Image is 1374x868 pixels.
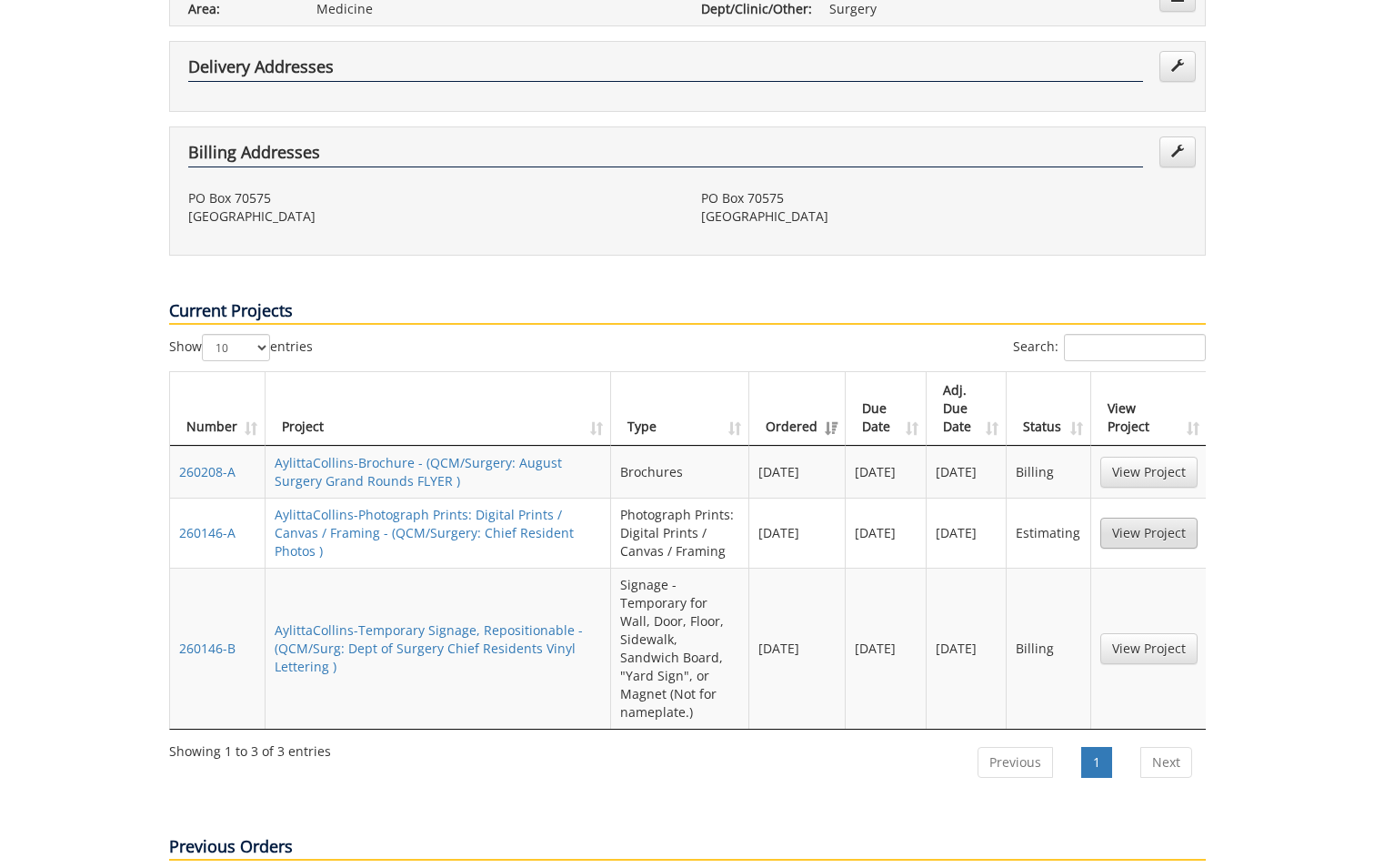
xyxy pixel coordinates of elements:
[927,372,1008,446] th: Adj. Due Date: activate to sort column ascending
[927,498,1008,568] td: [DATE]
[266,372,611,446] th: Project: activate to sort column ascending
[169,735,331,761] div: Showing 1 to 3 of 3 entries
[169,835,1206,861] p: Previous Orders
[1007,372,1090,446] th: Status: activate to sort column ascending
[1140,747,1192,778] a: Next
[701,189,1187,207] p: PO Box 70575
[179,524,236,541] a: 260146-A
[846,498,927,568] td: [DATE]
[1091,372,1207,446] th: View Project: activate to sort column ascending
[202,334,270,361] select: Showentries
[1007,446,1090,498] td: Billing
[169,334,313,361] label: Show entries
[179,640,236,657] a: 260146-B
[188,189,674,207] p: PO Box 70575
[1159,51,1196,82] a: Edit Addresses
[1007,498,1090,568] td: Estimating
[1159,136,1196,167] a: Edit Addresses
[1100,633,1198,664] a: View Project
[749,446,846,498] td: [DATE]
[701,207,1187,226] p: [GEOGRAPHIC_DATA]
[1007,568,1090,729] td: Billing
[749,568,846,729] td: [DATE]
[1100,457,1198,488] a: View Project
[846,446,927,498] td: [DATE]
[188,58,1143,82] h4: Delivery Addresses
[275,506,574,560] a: AylittaCollins-Photograph Prints: Digital Prints / Canvas / Framing - (QCM/Surgery: Chief Residen...
[169,299,1206,325] p: Current Projects
[1100,518,1198,549] a: View Project
[188,207,674,226] p: [GEOGRAPHIC_DATA]
[927,446,1008,498] td: [DATE]
[179,463,236,480] a: 260208-A
[275,621,583,675] a: AylittaCollins-Temporary Signage, Repositionable - (QCM/Surg: Dept of Surgery Chief Residents Vin...
[1064,334,1206,361] input: Search:
[749,498,846,568] td: [DATE]
[188,144,1143,167] h4: Billing Addresses
[846,568,927,729] td: [DATE]
[749,372,846,446] th: Ordered: activate to sort column ascending
[170,372,266,446] th: Number: activate to sort column ascending
[1013,334,1206,361] label: Search:
[275,454,562,490] a: AylittaCollins-Brochure - (QCM/Surgery: August Surgery Grand Rounds FLYER )
[611,372,749,446] th: Type: activate to sort column ascending
[611,568,749,729] td: Signage - Temporary for Wall, Door, Floor, Sidewalk, Sandwich Board, "Yard Sign", or Magnet (Not ...
[1081,747,1112,778] a: 1
[611,446,749,498] td: Brochures
[846,372,927,446] th: Due Date: activate to sort column ascending
[611,498,749,568] td: Photograph Prints: Digital Prints / Canvas / Framing
[927,568,1008,729] td: [DATE]
[978,747,1053,778] a: Previous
